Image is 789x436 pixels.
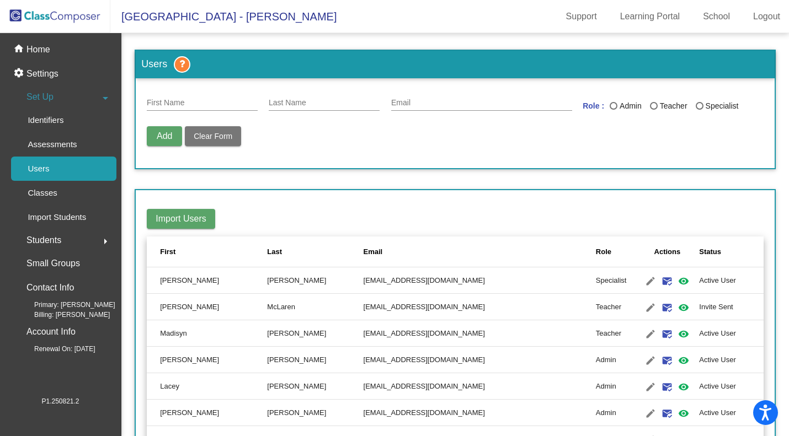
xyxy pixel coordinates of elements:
[147,400,267,426] td: [PERSON_NAME]
[658,100,687,112] div: Teacher
[660,274,674,288] mat-icon: mark_email_read
[635,236,699,267] th: Actions
[391,99,572,107] input: E Mail
[699,246,750,257] div: Status
[156,214,206,223] span: Import Users
[677,380,690,394] mat-icon: visibility
[744,8,789,25] a: Logout
[147,126,182,146] button: Add
[610,100,747,115] mat-radio-group: Last Name
[644,327,657,341] mat-icon: edit
[364,400,596,426] td: [EMAIL_ADDRESS][DOMAIN_NAME]
[17,300,115,310] span: Primary: [PERSON_NAME]
[364,373,596,400] td: [EMAIL_ADDRESS][DOMAIN_NAME]
[26,67,58,80] p: Settings
[596,246,636,257] div: Role
[194,132,232,141] span: Clear Form
[13,67,26,80] mat-icon: settings
[99,91,112,105] mat-icon: arrow_drop_down
[660,354,674,367] mat-icon: mark_email_read
[644,407,657,420] mat-icon: edit
[269,99,380,107] input: Last Name
[28,211,86,224] p: Import Students
[596,267,636,294] td: Specialist
[583,100,604,115] mat-label: Role :
[147,347,267,373] td: [PERSON_NAME]
[364,246,596,257] div: Email
[185,126,241,146] button: Clear Form
[267,347,363,373] td: [PERSON_NAME]
[677,327,690,341] mat-icon: visibility
[28,186,57,200] p: Classes
[267,294,363,320] td: McLaren
[596,373,636,400] td: Admin
[26,233,61,248] span: Students
[136,51,775,78] h3: Users
[28,114,63,127] p: Identifiers
[644,380,657,394] mat-icon: edit
[28,162,49,175] p: Users
[17,310,110,320] span: Billing: [PERSON_NAME]
[26,89,54,105] span: Set Up
[699,320,764,347] td: Active User
[596,246,611,257] div: Role
[703,100,739,112] div: Specialist
[17,344,95,354] span: Renewal On: [DATE]
[147,267,267,294] td: [PERSON_NAME]
[699,347,764,373] td: Active User
[694,8,739,25] a: School
[699,400,764,426] td: Active User
[147,99,258,107] input: First Name
[617,100,642,112] div: Admin
[267,373,363,400] td: [PERSON_NAME]
[596,400,636,426] td: Admin
[26,256,80,271] p: Small Groups
[596,347,636,373] td: Admin
[110,8,337,25] span: [GEOGRAPHIC_DATA] - [PERSON_NAME]
[699,294,764,320] td: Invite Sent
[26,280,74,295] p: Contact Info
[147,294,267,320] td: [PERSON_NAME]
[267,320,363,347] td: [PERSON_NAME]
[677,274,690,288] mat-icon: visibility
[660,407,674,420] mat-icon: mark_email_read
[160,246,267,257] div: First
[157,131,172,141] span: Add
[364,294,596,320] td: [EMAIL_ADDRESS][DOMAIN_NAME]
[364,347,596,373] td: [EMAIL_ADDRESS][DOMAIN_NAME]
[364,267,596,294] td: [EMAIL_ADDRESS][DOMAIN_NAME]
[644,354,657,367] mat-icon: edit
[699,373,764,400] td: Active User
[557,8,606,25] a: Support
[699,246,721,257] div: Status
[596,320,636,347] td: Teacher
[677,407,690,420] mat-icon: visibility
[267,246,363,257] div: Last
[147,373,267,400] td: Lacey
[267,267,363,294] td: [PERSON_NAME]
[699,267,764,294] td: Active User
[677,301,690,314] mat-icon: visibility
[611,8,689,25] a: Learning Portal
[26,43,50,56] p: Home
[364,320,596,347] td: [EMAIL_ADDRESS][DOMAIN_NAME]
[660,327,674,341] mat-icon: mark_email_read
[267,400,363,426] td: [PERSON_NAME]
[26,324,76,340] p: Account Info
[13,43,26,56] mat-icon: home
[596,294,636,320] td: Teacher
[160,246,175,257] div: First
[147,209,215,229] button: Import Users
[644,301,657,314] mat-icon: edit
[28,138,77,151] p: Assessments
[364,246,383,257] div: Email
[660,380,674,394] mat-icon: mark_email_read
[99,235,112,248] mat-icon: arrow_right
[660,301,674,314] mat-icon: mark_email_read
[267,246,282,257] div: Last
[147,320,267,347] td: Madisyn
[644,274,657,288] mat-icon: edit
[677,354,690,367] mat-icon: visibility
